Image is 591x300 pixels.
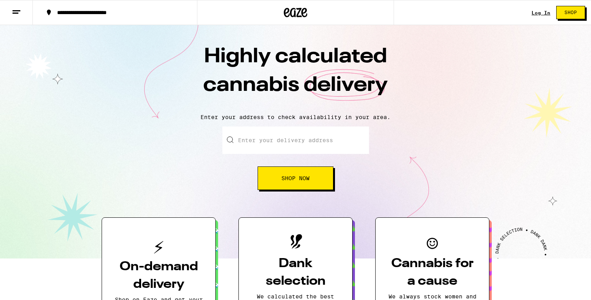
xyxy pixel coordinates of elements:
a: Shop [550,6,591,19]
h3: On-demand delivery [115,258,203,293]
input: Enter your delivery address [222,127,369,154]
button: Shop Now [258,166,333,190]
p: Enter your address to check availability in your area. [8,114,583,120]
h3: Cannabis for a cause [388,255,476,290]
h1: Highly calculated cannabis delivery [159,43,432,108]
span: Shop [564,10,577,15]
button: Shop [556,6,585,19]
a: Log In [532,10,550,15]
h3: Dank selection [251,255,340,290]
span: Shop Now [281,175,310,181]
